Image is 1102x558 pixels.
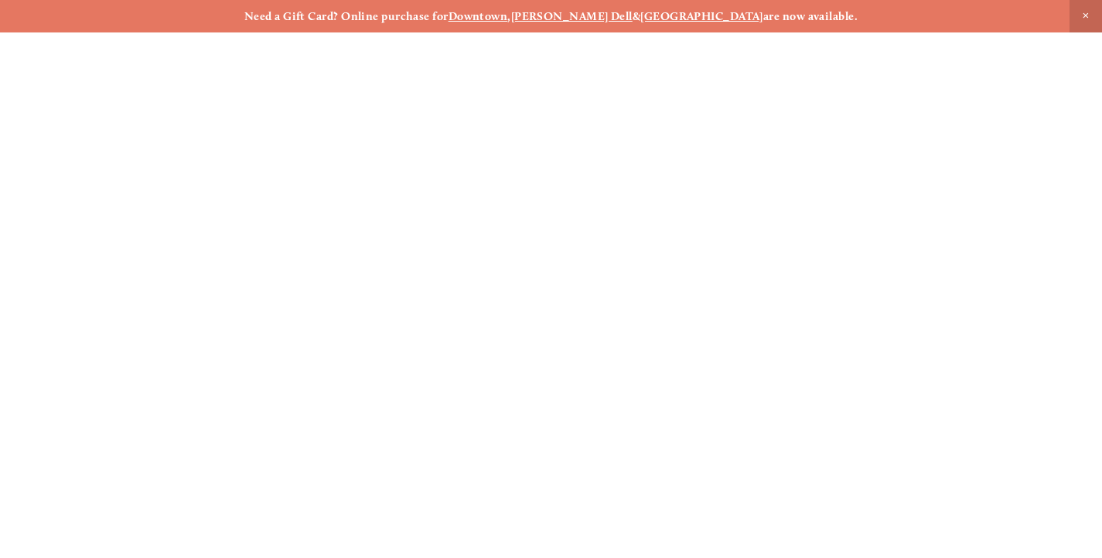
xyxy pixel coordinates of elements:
[763,9,858,23] strong: are now available.
[511,9,633,23] a: [PERSON_NAME] Dell
[507,9,510,23] strong: ,
[244,9,449,23] strong: Need a Gift Card? Online purchase for
[449,9,508,23] a: Downtown
[633,9,640,23] strong: &
[640,9,763,23] a: [GEOGRAPHIC_DATA]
